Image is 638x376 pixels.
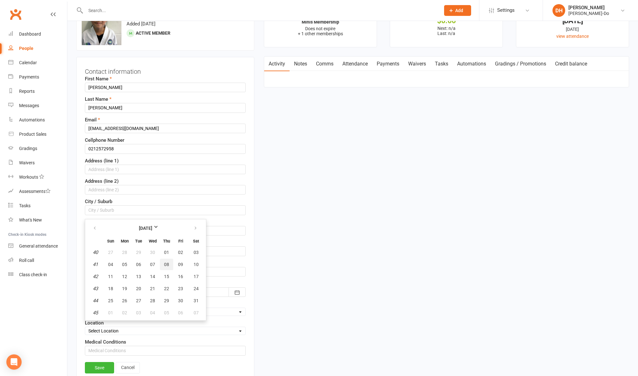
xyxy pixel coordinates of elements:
button: 15 [160,271,173,282]
span: 06 [178,310,183,315]
a: Calendar [8,56,67,70]
span: Settings [497,3,515,17]
div: DH [552,4,565,17]
a: Cancel [116,362,140,373]
div: Messages [19,103,39,108]
button: 24 [188,283,204,294]
p: Next: n/a Last: n/a [396,26,497,36]
a: Gradings / Promotions [491,57,551,71]
div: Payments [19,74,39,79]
button: 02 [174,247,187,258]
span: 28 [122,250,127,255]
button: 03 [188,247,204,258]
button: 21 [146,283,159,294]
button: 27 [104,247,117,258]
small: Monday [121,239,129,243]
button: 23 [174,283,187,294]
span: 30 [150,250,155,255]
button: 20 [132,283,145,294]
strong: [DATE] [127,225,164,232]
input: Address (line 1) [85,165,246,174]
a: Workouts [8,170,67,184]
label: City / Suburb [85,198,112,205]
span: 27 [108,250,113,255]
button: 28 [146,295,159,306]
a: People [8,41,67,56]
small: Thursday [163,239,170,243]
button: 08 [160,259,173,270]
small: Saturday [193,239,199,243]
label: Email [85,116,100,124]
button: 16 [174,271,187,282]
a: view attendance [556,34,589,39]
label: Address (line 1) [85,157,119,165]
span: Active member [136,31,170,36]
a: Tasks [430,57,453,71]
span: 28 [150,298,155,303]
span: 03 [194,250,199,255]
div: [DATE] [522,17,623,24]
a: What's New [8,213,67,227]
div: People [19,46,33,51]
span: 13 [136,274,141,279]
small: Sunday [107,239,114,243]
span: 25 [108,298,113,303]
span: 16 [178,274,183,279]
button: 27 [132,295,145,306]
a: Activity [264,57,290,71]
a: Automations [453,57,491,71]
input: Last Name [85,103,246,113]
em: 40 [93,250,98,255]
span: Does not expire [305,26,335,31]
a: Waivers [404,57,430,71]
div: $0.00 [396,17,497,24]
button: 09 [174,259,187,270]
span: 01 [108,310,113,315]
button: 11 [104,271,117,282]
span: 20 [136,286,141,291]
span: 12 [122,274,127,279]
span: 02 [178,250,183,255]
span: 14 [150,274,155,279]
span: 26 [122,298,127,303]
button: 04 [104,259,117,270]
span: 06 [136,262,141,267]
span: 05 [122,262,127,267]
a: General attendance kiosk mode [8,239,67,253]
input: Search... [84,6,436,15]
a: Waivers [8,156,67,170]
button: 10 [188,259,204,270]
a: Payments [372,57,404,71]
div: General attendance [19,243,58,249]
img: image1708401375.png [82,5,121,45]
button: 26 [118,295,131,306]
a: Reports [8,84,67,99]
div: Reports [19,89,35,94]
div: Class check-in [19,272,47,277]
span: 23 [178,286,183,291]
div: Assessments [19,189,51,194]
span: 11 [108,274,113,279]
a: Automations [8,113,67,127]
span: 15 [164,274,169,279]
div: Tasks [19,203,31,208]
small: Friday [178,239,183,243]
button: 05 [160,307,173,318]
em: 44 [93,298,98,304]
button: 30 [174,295,187,306]
strong: Minis Membership [302,19,339,24]
span: 03 [136,310,141,315]
a: Save [85,362,114,373]
a: Roll call [8,253,67,268]
button: 02 [118,307,131,318]
div: [PERSON_NAME] [568,5,609,10]
a: Comms [312,57,338,71]
span: 19 [122,286,127,291]
div: Waivers [19,160,35,165]
input: First Name [85,83,246,92]
span: 18 [108,286,113,291]
span: 05 [164,310,169,315]
button: 01 [160,247,173,258]
span: 22 [164,286,169,291]
button: 13 [132,271,145,282]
